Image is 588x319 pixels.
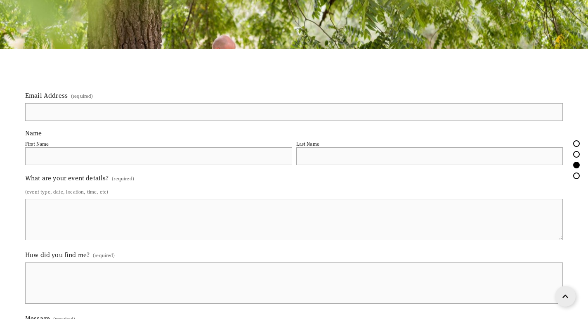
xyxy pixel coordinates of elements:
span: Name [25,128,42,137]
span: (required) [112,172,134,184]
span: Email Address [25,91,68,99]
span: (required) [93,249,115,261]
span: What are your event details? [25,173,109,182]
span: (required) [71,90,93,102]
div: Last Name [296,140,319,147]
p: (event type, date, location, time, etc) [25,186,563,197]
span: How did you find me? [25,250,90,259]
div: First Name [25,140,49,147]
